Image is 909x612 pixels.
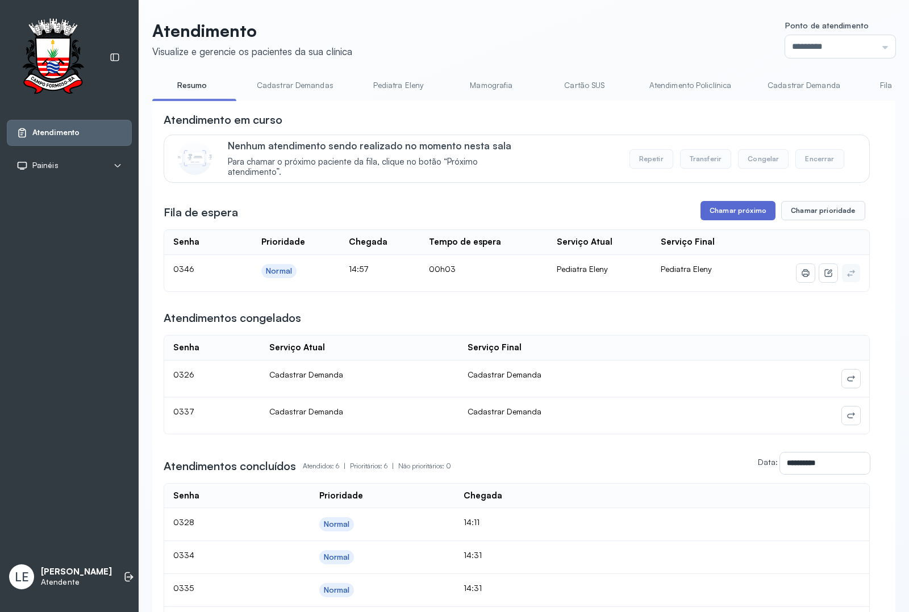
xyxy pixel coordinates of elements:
[557,237,612,248] div: Serviço Atual
[173,342,199,353] div: Senha
[349,264,369,274] span: 14:57
[344,462,345,470] span: |
[545,76,624,95] a: Cartão SUS
[173,370,194,379] span: 0326
[152,76,232,95] a: Resumo
[269,370,450,380] div: Cadastrar Demanda
[152,20,352,41] p: Atendimento
[173,491,199,501] div: Senha
[680,149,732,169] button: Transferir
[785,20,869,30] span: Ponto de atendimento
[358,76,438,95] a: Pediatra Eleny
[781,201,865,220] button: Chamar prioridade
[261,237,305,248] div: Prioridade
[32,128,80,137] span: Atendimento
[324,585,350,595] div: Normal
[738,149,789,169] button: Congelar
[173,237,199,248] div: Senha
[758,457,778,467] label: Data:
[468,370,541,379] span: Cadastrar Demanda
[795,149,844,169] button: Encerrar
[638,76,743,95] a: Atendimento Policlínica
[700,201,775,220] button: Chamar próximo
[164,112,282,128] h3: Atendimento em curso
[350,458,398,474] p: Prioritários: 6
[429,264,456,274] span: 00h03
[16,127,122,139] a: Atendimento
[464,491,502,501] div: Chegada
[173,264,194,274] span: 0346
[452,76,531,95] a: Mamografia
[464,517,479,527] span: 14:11
[398,458,451,474] p: Não prioritários: 0
[629,149,673,169] button: Repetir
[349,237,387,248] div: Chegada
[32,161,59,170] span: Painéis
[173,517,194,527] span: 0328
[41,577,112,587] p: Atendente
[429,237,501,248] div: Tempo de espera
[12,18,94,97] img: Logotipo do estabelecimento
[269,406,450,417] div: Cadastrar Demanda
[303,458,350,474] p: Atendidos: 6
[164,204,238,220] h3: Fila de espera
[269,342,325,353] div: Serviço Atual
[756,76,852,95] a: Cadastrar Demanda
[164,310,301,326] h3: Atendimentos congelados
[661,237,715,248] div: Serviço Final
[173,406,194,416] span: 0337
[173,550,194,560] span: 0334
[245,76,345,95] a: Cadastrar Demandas
[173,583,194,593] span: 0335
[468,342,522,353] div: Serviço Final
[228,157,528,178] span: Para chamar o próximo paciente da fila, clique no botão “Próximo atendimento”.
[228,140,528,152] p: Nenhum atendimento sendo realizado no momento nesta sala
[164,458,296,474] h3: Atendimentos concluídos
[464,550,482,560] span: 14:31
[319,491,363,501] div: Prioridade
[661,264,712,274] span: Pediatra Eleny
[557,264,643,274] div: Pediatra Eleny
[464,583,482,593] span: 14:31
[392,462,394,470] span: |
[324,552,350,562] div: Normal
[152,45,352,57] div: Visualize e gerencie os pacientes da sua clínica
[266,266,292,276] div: Normal
[468,406,541,416] span: Cadastrar Demanda
[178,141,212,175] img: Imagem de CalloutCard
[41,567,112,577] p: [PERSON_NAME]
[324,519,350,529] div: Normal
